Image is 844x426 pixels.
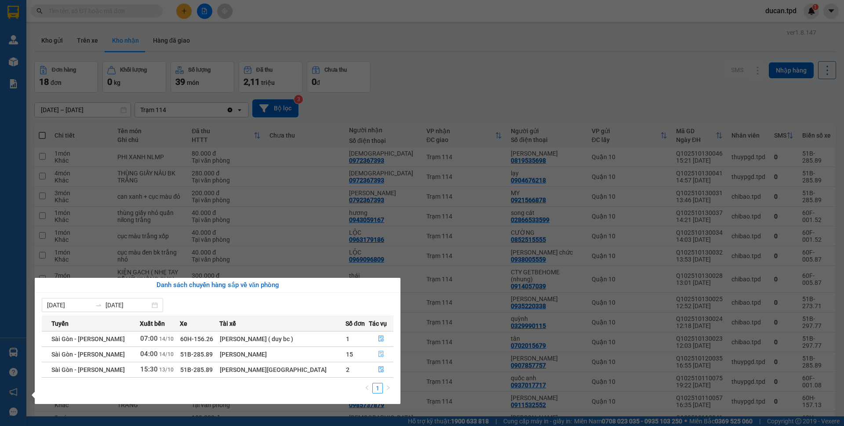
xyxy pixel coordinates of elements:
span: file-done [378,351,384,358]
span: file-done [378,335,384,342]
span: Số đơn [346,319,365,328]
li: Previous Page [362,383,372,393]
button: file-done [369,347,393,361]
span: Tác vụ [369,319,387,328]
li: Next Page [383,383,393,393]
span: file-done [378,366,384,373]
span: 07:00 [140,335,158,342]
span: 13/10 [159,367,174,373]
span: 51B-285.89 [180,366,213,373]
span: Tài xế [219,319,236,328]
span: 2 [346,366,349,373]
button: left [362,383,372,393]
span: Xe [180,319,187,328]
span: 15 [346,351,353,358]
span: Tuyến [51,319,69,328]
div: Danh sách chuyến hàng sắp về văn phòng [42,280,393,291]
input: Từ ngày [47,300,91,310]
span: 1 [346,335,349,342]
span: Sài Gòn - [PERSON_NAME] [51,335,125,342]
span: Sài Gòn - [PERSON_NAME] [51,366,125,373]
div: [PERSON_NAME][GEOGRAPHIC_DATA] [220,365,345,375]
div: [PERSON_NAME] ( duy bc ) [220,334,345,344]
div: [PERSON_NAME] [220,350,345,359]
span: to [95,302,102,309]
span: 15:30 [140,365,158,373]
button: file-done [369,332,393,346]
a: 1 [373,383,382,393]
span: right [386,385,391,390]
span: 60H-156.26 [180,335,213,342]
input: Đến ngày [105,300,150,310]
span: swap-right [95,302,102,309]
span: 51B-285.89 [180,351,213,358]
span: 14/10 [159,336,174,342]
span: 14/10 [159,351,174,357]
li: 1 [372,383,383,393]
button: file-done [369,363,393,377]
span: Xuất bến [140,319,165,328]
span: 04:00 [140,350,158,358]
span: left [364,385,370,390]
span: Sài Gòn - [PERSON_NAME] [51,351,125,358]
button: right [383,383,393,393]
